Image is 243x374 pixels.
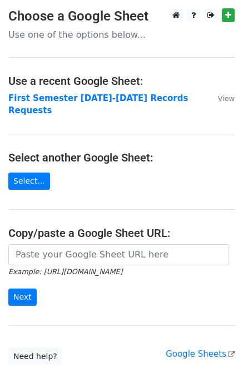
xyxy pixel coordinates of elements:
[8,74,235,88] h4: Use a recent Google Sheet:
[8,29,235,41] p: Use one of the options below...
[8,226,235,240] h4: Copy/paste a Google Sheet URL:
[207,93,235,103] a: View
[8,348,62,365] a: Need help?
[8,267,122,276] small: Example: [URL][DOMAIN_NAME]
[166,349,235,359] a: Google Sheets
[8,93,188,116] a: First Semester [DATE]-[DATE] Records Requests
[218,94,235,103] small: View
[8,8,235,24] h3: Choose a Google Sheet
[8,244,229,265] input: Paste your Google Sheet URL here
[8,151,235,164] h4: Select another Google Sheet:
[8,173,50,190] a: Select...
[8,289,37,306] input: Next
